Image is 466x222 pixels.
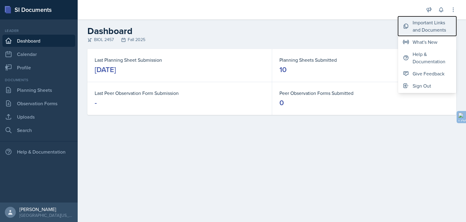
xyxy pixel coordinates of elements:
a: Dashboard [2,35,75,47]
div: Help & Documentation [2,146,75,158]
dt: Last Peer Observation Form Submission [95,89,265,97]
a: Uploads [2,111,75,123]
div: Documents [2,77,75,83]
dt: Peer Observation Forms Submitted [279,89,449,97]
div: Leader [2,28,75,33]
a: Planning Sheets [2,84,75,96]
button: What's New [398,36,456,48]
div: - [95,98,97,108]
h2: Dashboard [87,26,456,36]
div: Help & Documentation [413,50,451,65]
a: Profile [2,61,75,74]
div: BIOL 2457 Fall 2025 [87,36,456,43]
div: Important Links and Documents [413,19,451,33]
a: Calendar [2,48,75,60]
div: [GEOGRAPHIC_DATA][US_STATE] [19,212,73,218]
div: 10 [279,65,287,75]
div: [PERSON_NAME] [19,206,73,212]
div: Give Feedback [413,70,444,77]
button: Give Feedback [398,68,456,80]
a: Search [2,124,75,136]
button: Help & Documentation [398,48,456,68]
div: [DATE] [95,65,116,75]
div: What's New [413,38,437,46]
button: Important Links and Documents [398,16,456,36]
div: 0 [279,98,284,108]
dt: Last Planning Sheet Submission [95,56,265,64]
a: Observation Forms [2,97,75,109]
dt: Planning Sheets Submitted [279,56,449,64]
button: Sign Out [398,80,456,92]
div: Sign Out [413,82,431,89]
